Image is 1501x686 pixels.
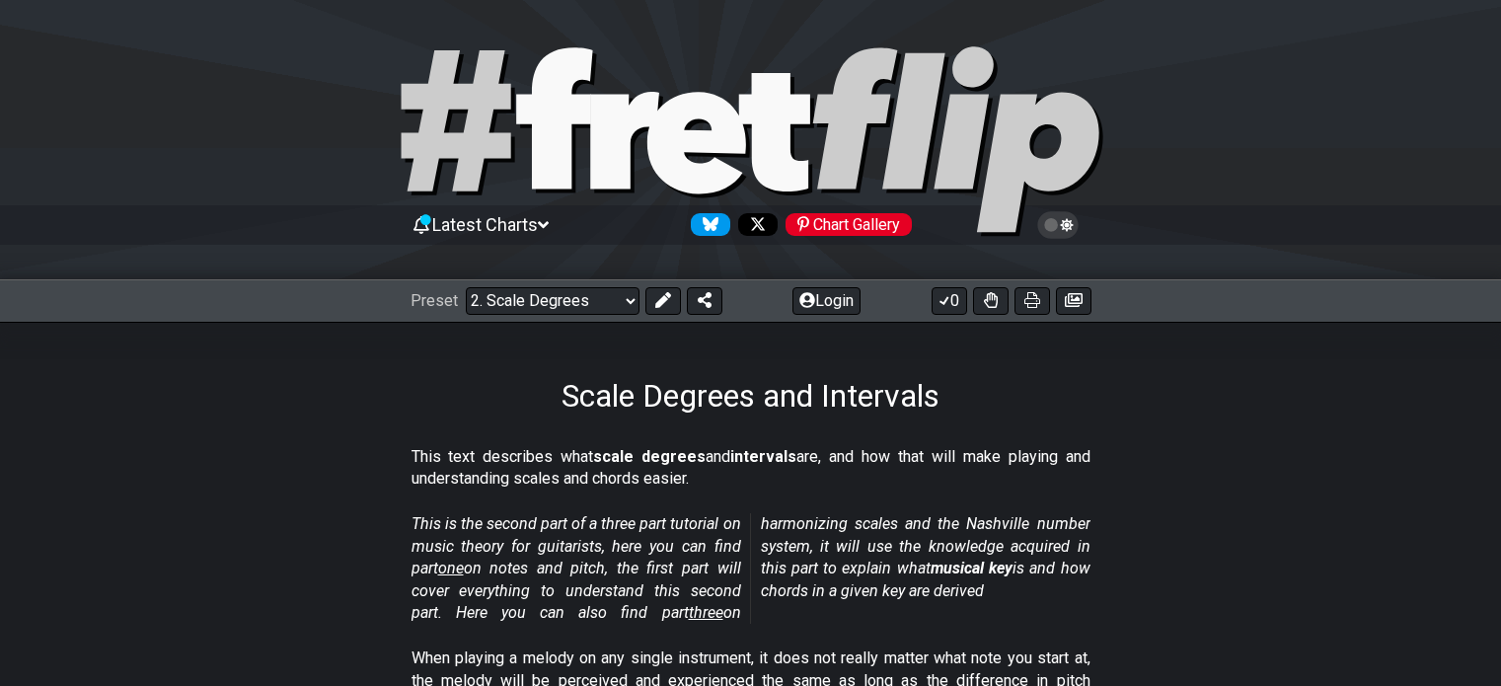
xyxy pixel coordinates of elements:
span: Preset [411,291,458,310]
em: This is the second part of a three part tutorial on music theory for guitarists, here you can fin... [412,514,1090,622]
span: one [438,559,464,577]
button: Print [1014,287,1050,315]
p: This text describes what and are, and how that will make playing and understanding scales and cho... [412,446,1090,491]
button: Share Preset [687,287,722,315]
button: Edit Preset [645,287,681,315]
a: #fretflip at Pinterest [778,213,912,236]
strong: musical key [931,559,1013,577]
span: Toggle light / dark theme [1047,216,1070,234]
strong: intervals [730,447,796,466]
button: Login [792,287,861,315]
a: Follow #fretflip at X [730,213,778,236]
button: Create image [1056,287,1091,315]
a: Follow #fretflip at Bluesky [683,213,730,236]
span: three [689,603,723,622]
button: 0 [932,287,967,315]
span: Latest Charts [432,214,538,235]
div: Chart Gallery [786,213,912,236]
select: Preset [466,287,639,315]
strong: scale degrees [593,447,706,466]
button: Toggle Dexterity for all fretkits [973,287,1009,315]
h1: Scale Degrees and Intervals [562,377,939,415]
